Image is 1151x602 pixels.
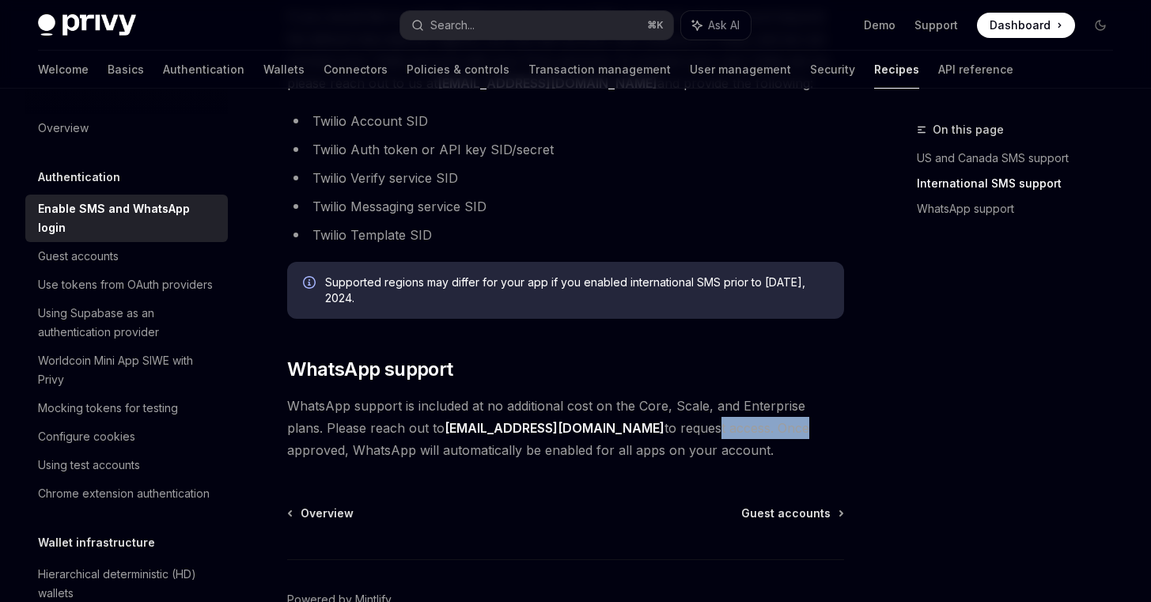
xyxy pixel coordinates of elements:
div: Worldcoin Mini App SIWE with Privy [38,351,218,389]
li: Twilio Messaging service SID [287,195,844,218]
span: Dashboard [990,17,1051,33]
a: Demo [864,17,895,33]
div: Search... [430,16,475,35]
a: Overview [25,114,228,142]
a: API reference [938,51,1013,89]
div: Using test accounts [38,456,140,475]
div: Use tokens from OAuth providers [38,275,213,294]
a: Use tokens from OAuth providers [25,271,228,299]
a: Policies & controls [407,51,509,89]
a: [EMAIL_ADDRESS][DOMAIN_NAME] [445,420,664,437]
a: Transaction management [528,51,671,89]
li: Twilio Account SID [287,110,844,132]
a: International SMS support [917,171,1126,196]
li: Twilio Verify service SID [287,167,844,189]
div: Mocking tokens for testing [38,399,178,418]
a: Configure cookies [25,422,228,451]
a: Worldcoin Mini App SIWE with Privy [25,346,228,394]
a: Welcome [38,51,89,89]
span: Ask AI [708,17,740,33]
h5: Wallet infrastructure [38,533,155,552]
li: Twilio Template SID [287,224,844,246]
div: Chrome extension authentication [38,484,210,503]
span: WhatsApp support is included at no additional cost on the Core, Scale, and Enterprise plans. Plea... [287,395,844,461]
a: Connectors [324,51,388,89]
svg: Info [303,276,319,292]
h5: Authentication [38,168,120,187]
a: Mocking tokens for testing [25,394,228,422]
a: WhatsApp support [917,196,1126,221]
a: Using Supabase as an authentication provider [25,299,228,346]
span: On this page [933,120,1004,139]
a: Using test accounts [25,451,228,479]
a: Security [810,51,855,89]
div: Overview [38,119,89,138]
div: Using Supabase as an authentication provider [38,304,218,342]
a: US and Canada SMS support [917,146,1126,171]
div: Enable SMS and WhatsApp login [38,199,218,237]
a: Chrome extension authentication [25,479,228,508]
span: WhatsApp support [287,357,452,382]
button: Ask AI [681,11,751,40]
span: Overview [301,505,354,521]
a: Recipes [874,51,919,89]
span: Supported regions may differ for your app if you enabled international SMS prior to [DATE], 2024. [325,274,828,306]
span: ⌘ K [647,19,664,32]
span: Guest accounts [741,505,831,521]
a: Basics [108,51,144,89]
a: Authentication [163,51,244,89]
a: User management [690,51,791,89]
div: Guest accounts [38,247,119,266]
button: Toggle dark mode [1088,13,1113,38]
a: Guest accounts [25,242,228,271]
div: Configure cookies [38,427,135,446]
button: Search...⌘K [400,11,672,40]
a: Overview [289,505,354,521]
li: Twilio Auth token or API key SID/secret [287,138,844,161]
a: [EMAIL_ADDRESS][DOMAIN_NAME] [437,75,657,92]
img: dark logo [38,14,136,36]
a: Enable SMS and WhatsApp login [25,195,228,242]
a: Wallets [263,51,305,89]
a: Guest accounts [741,505,842,521]
a: Support [914,17,958,33]
a: Dashboard [977,13,1075,38]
